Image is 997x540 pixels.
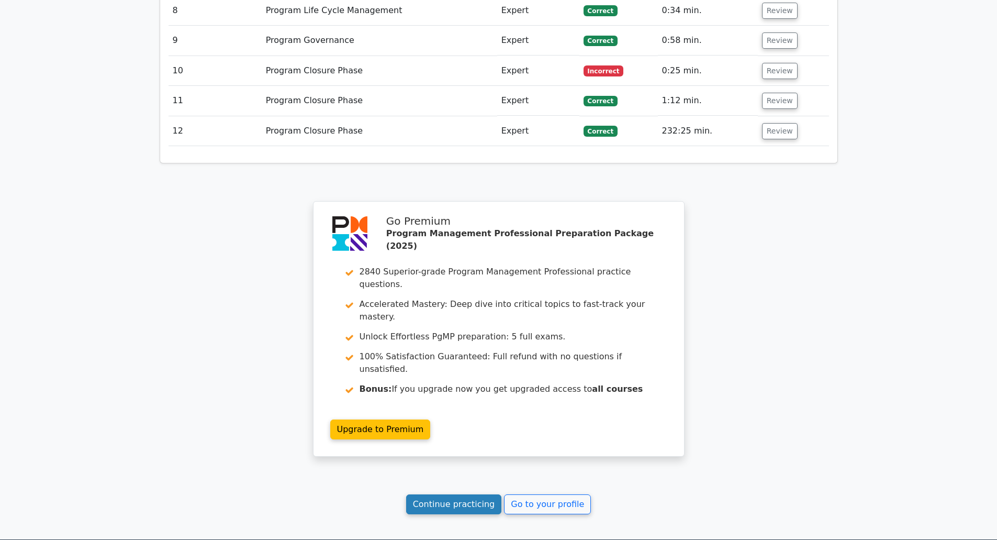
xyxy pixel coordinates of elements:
[504,494,591,514] a: Go to your profile
[762,3,798,19] button: Review
[658,86,758,116] td: 1:12 min.
[658,26,758,56] td: 0:58 min.
[330,420,431,439] a: Upgrade to Premium
[262,26,497,56] td: Program Governance
[497,56,579,86] td: Expert
[584,96,618,106] span: Correct
[497,26,579,56] td: Expert
[584,65,624,76] span: Incorrect
[658,56,758,86] td: 0:25 min.
[262,86,497,116] td: Program Closure Phase
[169,56,262,86] td: 10
[497,116,579,146] td: Expert
[762,123,798,139] button: Review
[262,56,497,86] td: Program Closure Phase
[497,86,579,116] td: Expert
[169,116,262,146] td: 12
[169,26,262,56] td: 9
[584,126,618,136] span: Correct
[762,32,798,49] button: Review
[584,5,618,16] span: Correct
[762,63,798,79] button: Review
[406,494,502,514] a: Continue practicing
[584,36,618,46] span: Correct
[262,116,497,146] td: Program Closure Phase
[169,86,262,116] td: 11
[762,93,798,109] button: Review
[658,116,758,146] td: 232:25 min.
